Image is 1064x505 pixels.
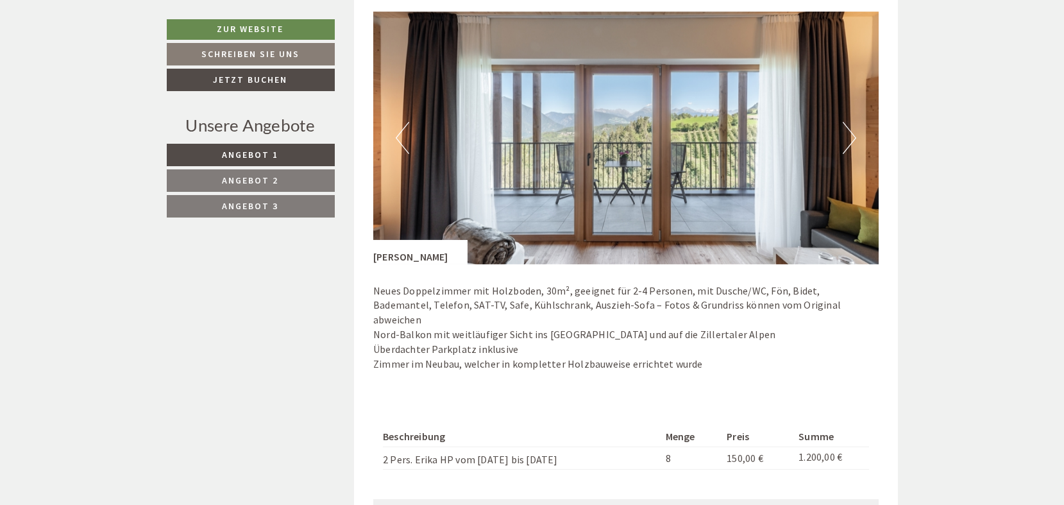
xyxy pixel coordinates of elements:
[383,447,661,470] td: 2 Pers. Erika HP vom [DATE] bis [DATE]
[167,114,335,137] div: Unsere Angebote
[727,452,763,465] span: 150,00 €
[10,35,210,74] div: Guten Tag, wie können wir Ihnen helfen?
[167,19,335,40] a: Zur Website
[373,284,879,372] p: Neues Doppelzimmer mit Holzboden, 30m², geeignet für 2-4 Personen, mit Dusche/WC, Fön, Bidet, Bad...
[20,63,203,72] small: 09:48
[373,240,468,264] div: [PERSON_NAME]
[167,43,335,65] a: Schreiben Sie uns
[373,12,879,264] img: image
[661,447,722,470] td: 8
[229,10,276,32] div: [DATE]
[661,427,722,447] th: Menge
[223,175,279,186] span: Angebot 2
[223,149,279,160] span: Angebot 1
[843,122,856,154] button: Next
[722,427,793,447] th: Preis
[428,338,505,361] button: Senden
[167,69,335,91] a: Jetzt buchen
[793,447,868,470] td: 1.200,00 €
[20,38,203,48] div: [GEOGRAPHIC_DATA]
[793,427,868,447] th: Summe
[396,122,409,154] button: Previous
[223,200,279,212] span: Angebot 3
[383,427,661,447] th: Beschreibung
